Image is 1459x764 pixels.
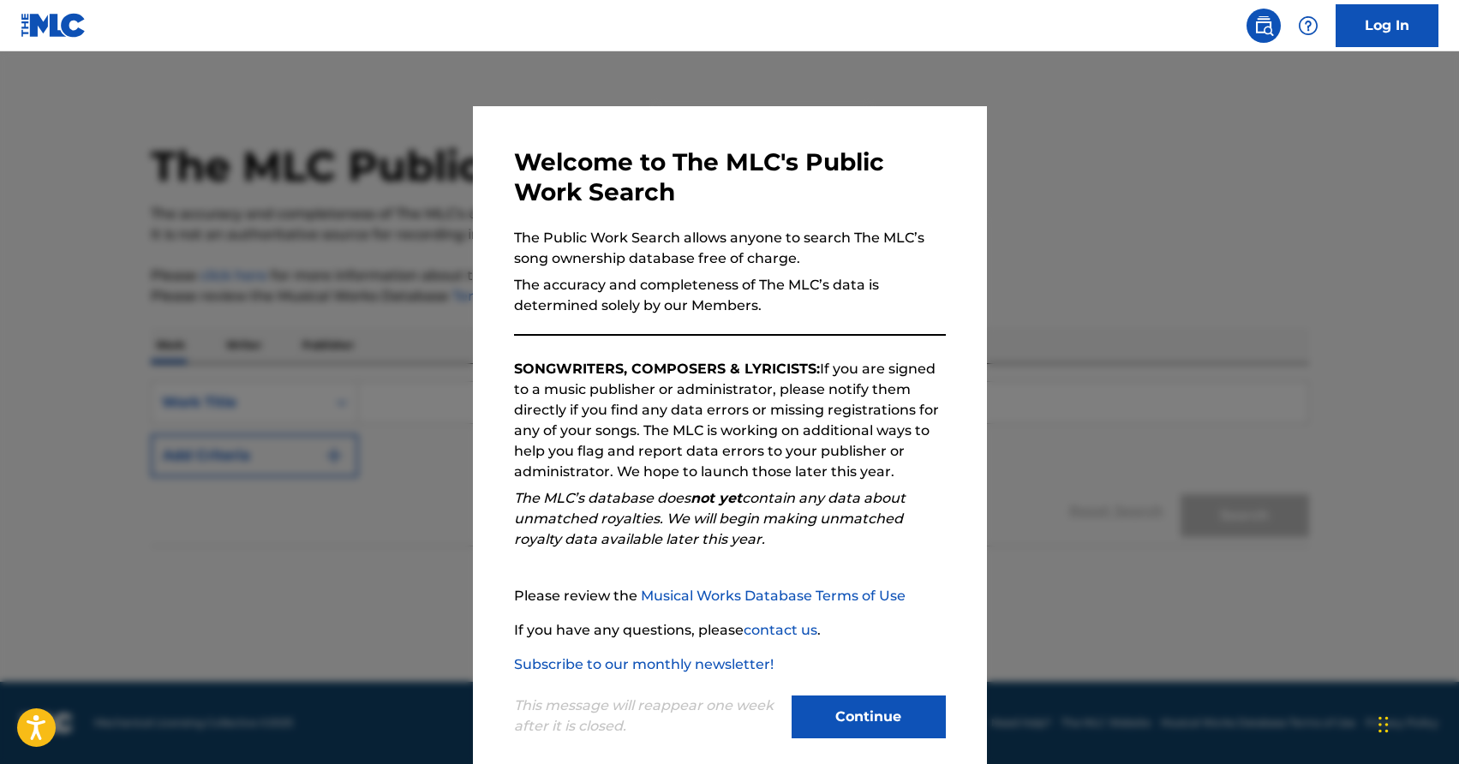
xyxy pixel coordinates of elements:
[514,275,946,316] p: The accuracy and completeness of The MLC’s data is determined solely by our Members.
[514,656,774,672] a: Subscribe to our monthly newsletter!
[1247,9,1281,43] a: Public Search
[21,13,87,38] img: MLC Logo
[514,147,946,207] h3: Welcome to The MLC's Public Work Search
[514,228,946,269] p: The Public Work Search allows anyone to search The MLC’s song ownership database free of charge.
[514,359,946,482] p: If you are signed to a music publisher or administrator, please notify them directly if you find ...
[514,361,820,377] strong: SONGWRITERS, COMPOSERS & LYRICISTS:
[691,490,742,506] strong: not yet
[1336,4,1438,47] a: Log In
[1253,15,1274,36] img: search
[1373,682,1459,764] iframe: Chat Widget
[514,695,781,737] p: This message will reappear one week after it is closed.
[641,588,906,604] a: Musical Works Database Terms of Use
[514,620,946,641] p: If you have any questions, please .
[514,490,906,547] em: The MLC’s database does contain any data about unmatched royalties. We will begin making unmatche...
[744,622,817,638] a: contact us
[1378,699,1389,750] div: Drag
[1291,9,1325,43] div: Help
[1298,15,1318,36] img: help
[792,695,946,738] button: Continue
[514,586,946,606] p: Please review the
